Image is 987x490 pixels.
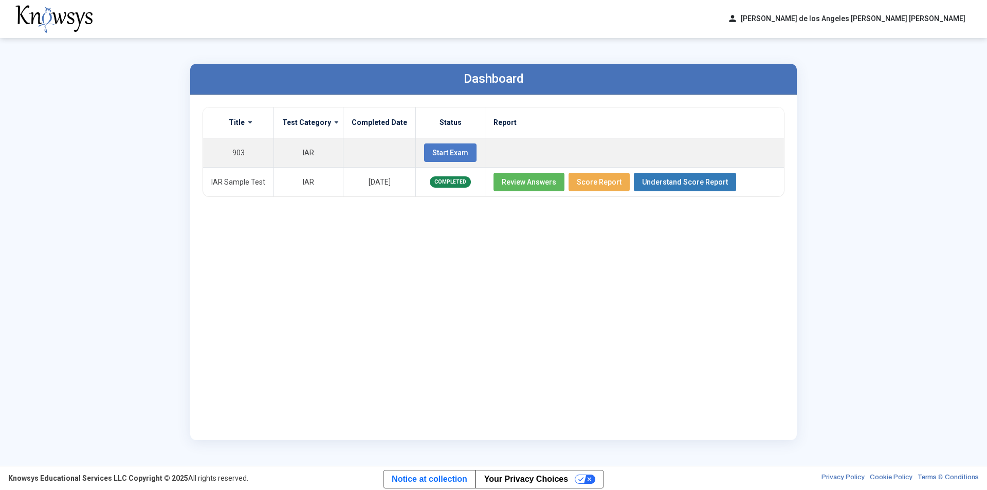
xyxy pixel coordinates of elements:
a: Notice at collection [383,470,476,488]
strong: Knowsys Educational Services LLC Copyright © 2025 [8,474,188,482]
button: Understand Score Report [634,173,736,191]
div: All rights reserved. [8,473,248,483]
th: Report [485,107,784,138]
a: Cookie Policy [870,473,912,483]
label: Title [229,118,245,127]
label: Dashboard [464,71,524,86]
button: person[PERSON_NAME] de los Angeles [PERSON_NAME] [PERSON_NAME] [721,10,972,27]
label: Test Category [282,118,331,127]
td: IAR [274,167,343,196]
span: Start Exam [432,149,468,157]
button: Start Exam [424,143,477,162]
a: Terms & Conditions [918,473,979,483]
td: IAR [274,138,343,167]
span: person [727,13,738,24]
button: Review Answers [493,173,564,191]
td: [DATE] [343,167,416,196]
td: IAR Sample Test [203,167,274,196]
a: Privacy Policy [821,473,865,483]
span: Understand Score Report [642,178,728,186]
span: Score Report [577,178,622,186]
label: Completed Date [352,118,407,127]
span: COMPLETED [430,176,471,188]
button: Your Privacy Choices [476,470,604,488]
th: Status [416,107,485,138]
span: Review Answers [502,178,556,186]
button: Score Report [569,173,630,191]
td: 903 [203,138,274,167]
img: knowsys-logo.png [15,5,93,33]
